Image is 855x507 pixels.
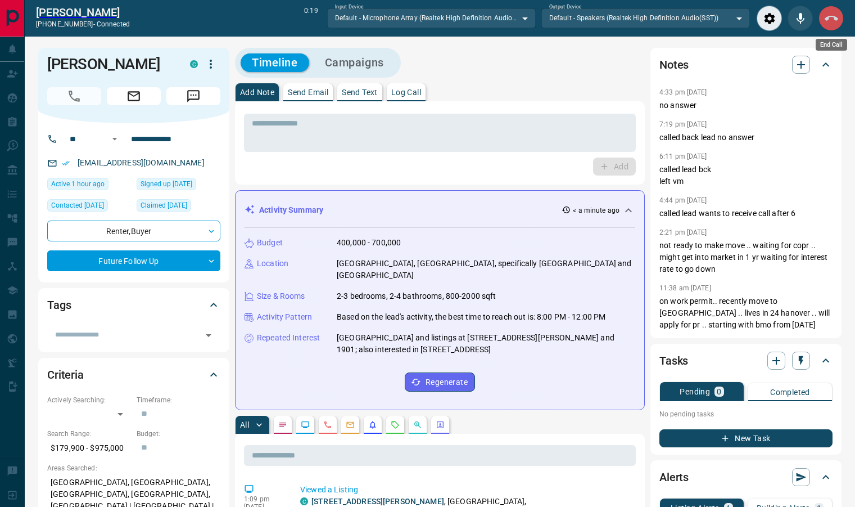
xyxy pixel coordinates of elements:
span: connected [97,20,130,28]
p: Viewed a Listing [300,484,631,496]
div: End Call [816,39,847,51]
div: Notes [659,51,833,78]
p: Areas Searched: [47,463,220,473]
p: $179,900 - $975,000 [47,439,131,457]
button: Timeline [241,53,309,72]
span: Signed up [DATE] [141,178,192,190]
p: 0 [717,388,721,396]
h2: Criteria [47,366,84,384]
p: 4:33 pm [DATE] [659,88,707,96]
div: Criteria [47,361,220,388]
p: 1:09 pm [244,495,283,503]
p: [GEOGRAPHIC_DATA] and listings at [STREET_ADDRESS][PERSON_NAME] and 1901; also interested in [STR... [337,332,635,356]
svg: Lead Browsing Activity [301,420,310,429]
p: 400,000 - 700,000 [337,237,401,249]
p: Based on the lead's activity, the best time to reach out is: 8:00 PM - 12:00 PM [337,311,605,323]
p: on work permit.. recently move to [GEOGRAPHIC_DATA] .. lives in 24 hanover .. will apply for pr .... [659,295,833,331]
span: Contacted [DATE] [51,200,104,211]
a: [EMAIL_ADDRESS][DOMAIN_NAME] [78,158,205,167]
div: Future Follow Up [47,250,220,271]
p: Send Email [288,88,328,96]
p: Search Range: [47,429,131,439]
p: Budget [257,237,283,249]
div: Default - Speakers (Realtek High Definition Audio(SST)) [541,8,750,28]
div: Fri Aug 15 2025 [47,178,131,194]
h1: [PERSON_NAME] [47,55,173,73]
p: called lead bck left vm [659,164,833,187]
p: Pending [680,388,710,396]
button: Open [201,327,216,343]
p: Activity Pattern [257,311,312,323]
p: [GEOGRAPHIC_DATA], [GEOGRAPHIC_DATA], specifically [GEOGRAPHIC_DATA] and [GEOGRAPHIC_DATA] [337,258,635,281]
p: not ready to make move .. waiting for copr .. might get into market in 1 yr waiting for interest ... [659,240,833,275]
div: Tasks [659,347,833,374]
p: Actively Searching: [47,395,131,405]
span: Active 1 hour ago [51,178,105,190]
h2: Alerts [659,468,689,486]
div: Wed May 07 2025 [47,199,131,215]
svg: Agent Actions [436,420,445,429]
div: End Call [818,6,844,31]
p: < a minute ago [573,205,619,216]
span: Claimed [DATE] [141,200,187,211]
h2: Notes [659,56,689,74]
a: [PERSON_NAME] [36,6,130,19]
svg: Calls [323,420,332,429]
svg: Email Verified [62,159,70,167]
p: 11:38 am [DATE] [659,284,711,292]
p: called lead wants to receive call after 6 [659,208,833,219]
p: 6:11 pm [DATE] [659,152,707,160]
label: Output Device [549,3,581,11]
h2: Tags [47,296,71,314]
p: Add Note [240,88,274,96]
div: Fri Jan 13 2023 [137,178,220,194]
p: Budget: [137,429,220,439]
p: 2-3 bedrooms, 2-4 bathrooms, 800-2000 sqft [337,290,496,302]
a: [STREET_ADDRESS][PERSON_NAME] [311,497,444,506]
div: Mute [788,6,813,31]
label: Input Device [335,3,364,11]
p: Repeated Interest [257,332,320,344]
span: Call [47,87,101,105]
p: Log Call [391,88,421,96]
p: 2:21 pm [DATE] [659,228,707,236]
button: Open [108,132,121,146]
div: condos.ca [190,60,198,68]
h2: Tasks [659,352,688,370]
div: Thu May 04 2023 [137,199,220,215]
p: Size & Rooms [257,290,305,302]
p: Activity Summary [259,204,323,216]
p: [PHONE_NUMBER] - [36,19,130,29]
svg: Emails [346,420,355,429]
svg: Listing Alerts [368,420,377,429]
button: Campaigns [314,53,395,72]
div: Alerts [659,464,833,491]
p: no answer [659,100,833,111]
p: Location [257,258,288,270]
p: Send Text [342,88,378,96]
button: Regenerate [405,373,475,392]
p: No pending tasks [659,406,833,423]
button: New Task [659,429,833,447]
div: Activity Summary< a minute ago [245,200,635,221]
span: Email [107,87,161,105]
span: Message [166,87,220,105]
p: called back lead no answer [659,132,833,143]
div: condos.ca [300,497,308,505]
p: 4:44 pm [DATE] [659,196,707,204]
div: Tags [47,291,220,318]
p: 0:19 [304,6,318,31]
svg: Opportunities [413,420,422,429]
p: Timeframe: [137,395,220,405]
p: All [240,421,249,429]
div: Audio Settings [757,6,782,31]
div: Default - Microphone Array (Realtek High Definition Audio(SST)) [327,8,536,28]
svg: Requests [391,420,400,429]
div: Renter , Buyer [47,221,220,241]
p: Completed [770,388,810,396]
svg: Notes [278,420,287,429]
p: 7:19 pm [DATE] [659,120,707,128]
